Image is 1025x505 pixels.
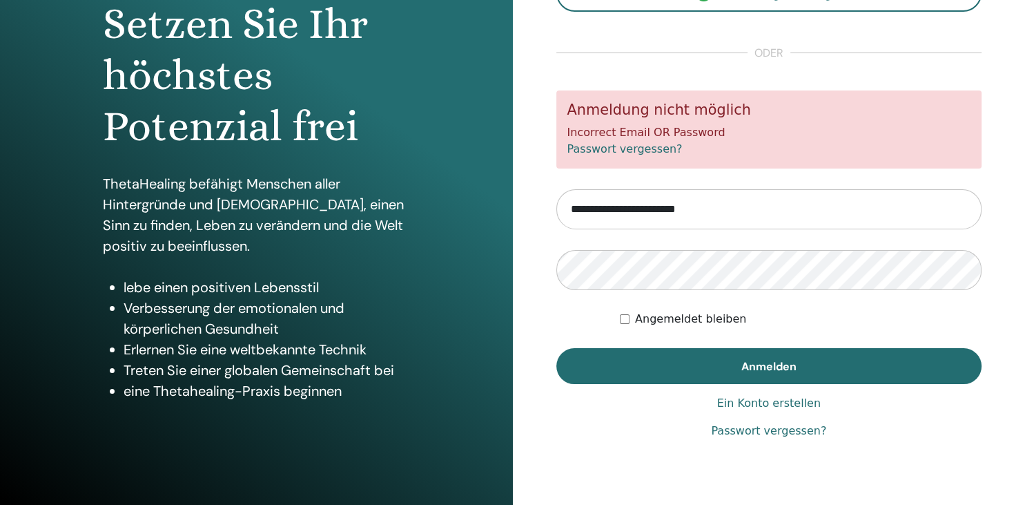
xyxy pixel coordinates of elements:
div: Keep me authenticated indefinitely or until I manually logout [620,311,982,327]
span: Anmelden [741,359,797,374]
label: Angemeldet bleiben [635,311,746,327]
a: Passwort vergessen? [567,142,683,155]
h5: Anmeldung nicht möglich [567,102,971,119]
li: Erlernen Sie eine weltbekannte Technik [124,339,410,360]
div: Incorrect Email OR Password [556,90,982,169]
button: Anmelden [556,348,982,384]
li: lebe einen positiven Lebensstil [124,277,410,298]
li: Treten Sie einer globalen Gemeinschaft bei [124,360,410,381]
li: Verbesserung der emotionalen und körperlichen Gesundheit [124,298,410,339]
p: ThetaHealing befähigt Menschen aller Hintergründe und [DEMOGRAPHIC_DATA], einen Sinn zu finden, L... [103,173,410,256]
li: eine Thetahealing-Praxis beginnen [124,381,410,401]
a: Ein Konto erstellen [717,395,821,412]
span: oder [748,45,790,61]
a: Passwort vergessen? [711,423,826,439]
